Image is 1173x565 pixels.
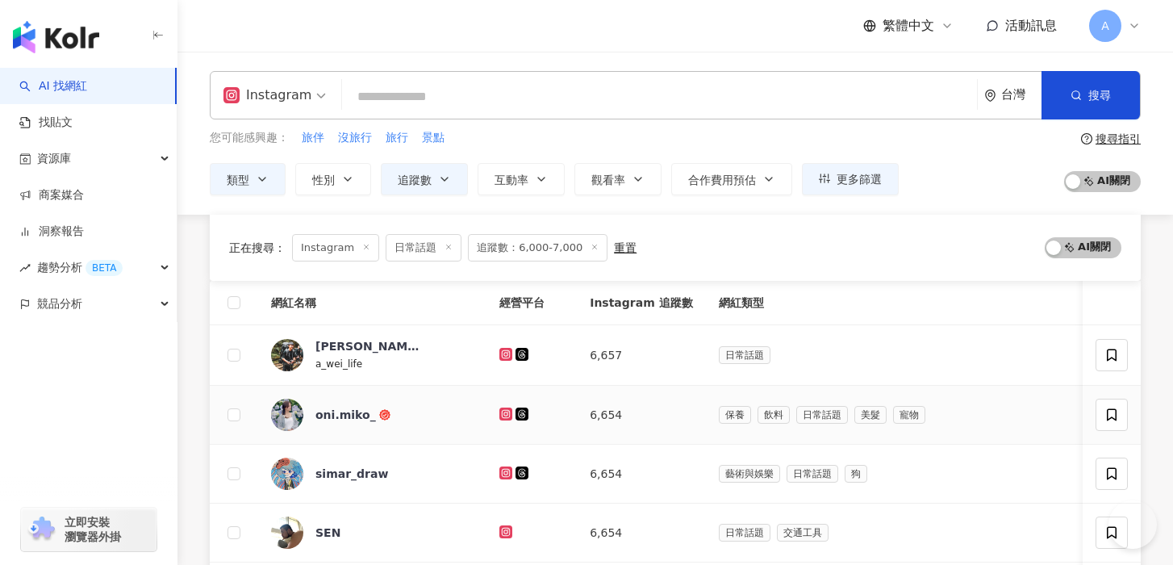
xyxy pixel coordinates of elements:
span: 更多篩選 [837,173,882,186]
span: 類型 [227,174,249,186]
span: 日常話題 [719,524,770,542]
button: 更多篩選 [802,163,899,195]
button: 追蹤數 [381,163,468,195]
span: 狗 [845,465,867,483]
button: 互動率 [478,163,565,195]
div: oni.miko_ [315,407,376,423]
span: 資源庫 [37,140,71,177]
span: 合作費用預估 [688,174,756,186]
button: 搜尋 [1042,71,1140,119]
span: 美髮 [854,406,887,424]
span: a_wei_life [315,358,362,370]
img: KOL Avatar [271,517,303,549]
button: 旅行 [385,129,409,147]
div: 重置 [614,241,637,254]
span: 交通工具 [777,524,829,542]
th: 網紅名稱 [258,281,486,325]
button: 景點 [421,129,445,147]
span: 追蹤數 [398,174,432,186]
div: simar_draw [315,466,388,482]
span: 日常話題 [719,346,770,364]
span: environment [984,90,996,102]
a: searchAI 找網紅 [19,78,87,94]
span: 您可能感興趣： [210,130,289,146]
span: 保養 [719,406,751,424]
button: 類型 [210,163,286,195]
a: chrome extension立即安裝 瀏覽器外掛 [21,508,157,551]
th: 網紅類型 [706,281,1090,325]
span: 性別 [312,174,335,186]
div: 台灣 [1001,88,1042,102]
span: 景點 [422,130,445,146]
a: 商案媒合 [19,187,84,203]
img: logo [13,21,99,53]
img: KOL Avatar [271,339,303,371]
td: 6,654 [577,386,705,445]
span: 正在搜尋 ： [229,241,286,254]
span: 旅行 [386,130,408,146]
span: 觀看率 [591,174,625,186]
button: 合作費用預估 [671,163,792,195]
span: 日常話題 [386,234,461,262]
td: 6,654 [577,504,705,563]
div: 搜尋指引 [1096,132,1141,145]
span: 追蹤數：6,000-7,000 [468,234,607,262]
a: KOL Avatarsimar_draw [271,458,474,490]
a: KOL AvatarSEN [271,517,474,549]
button: 沒旅行 [337,129,373,147]
a: 找貼文 [19,115,73,131]
iframe: Help Scout Beacon - Open [1108,500,1157,549]
span: 寵物 [893,406,925,424]
button: 旅伴 [301,129,325,147]
span: 日常話題 [796,406,848,424]
span: Instagram [292,234,379,262]
th: Instagram 追蹤數 [577,281,705,325]
a: KOL Avatar[PERSON_NAME]a_wei_life [271,338,474,372]
img: KOL Avatar [271,458,303,490]
img: KOL Avatar [271,399,303,431]
th: 經營平台 [486,281,577,325]
span: question-circle [1081,133,1092,144]
span: 日常話題 [787,465,838,483]
span: rise [19,262,31,274]
span: 互動率 [495,174,528,186]
span: 競品分析 [37,286,82,322]
td: 6,654 [577,445,705,504]
div: Instagram [223,82,311,108]
span: 沒旅行 [338,130,372,146]
span: 旅伴 [302,130,324,146]
span: A [1101,17,1109,35]
td: 6,657 [577,325,705,386]
span: 繁體中文 [883,17,934,35]
span: 搜尋 [1088,89,1111,102]
img: chrome extension [26,517,57,542]
span: 飲料 [758,406,790,424]
span: 趨勢分析 [37,249,123,286]
div: SEN [315,525,340,541]
span: 立即安裝 瀏覽器外掛 [65,515,121,544]
button: 性別 [295,163,371,195]
a: KOL Avataroni.miko_ [271,399,474,431]
span: 藝術與娛樂 [719,465,780,483]
div: BETA [86,260,123,276]
a: 洞察報告 [19,224,84,240]
span: 活動訊息 [1005,18,1057,33]
button: 觀看率 [574,163,662,195]
div: [PERSON_NAME] [315,338,420,354]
